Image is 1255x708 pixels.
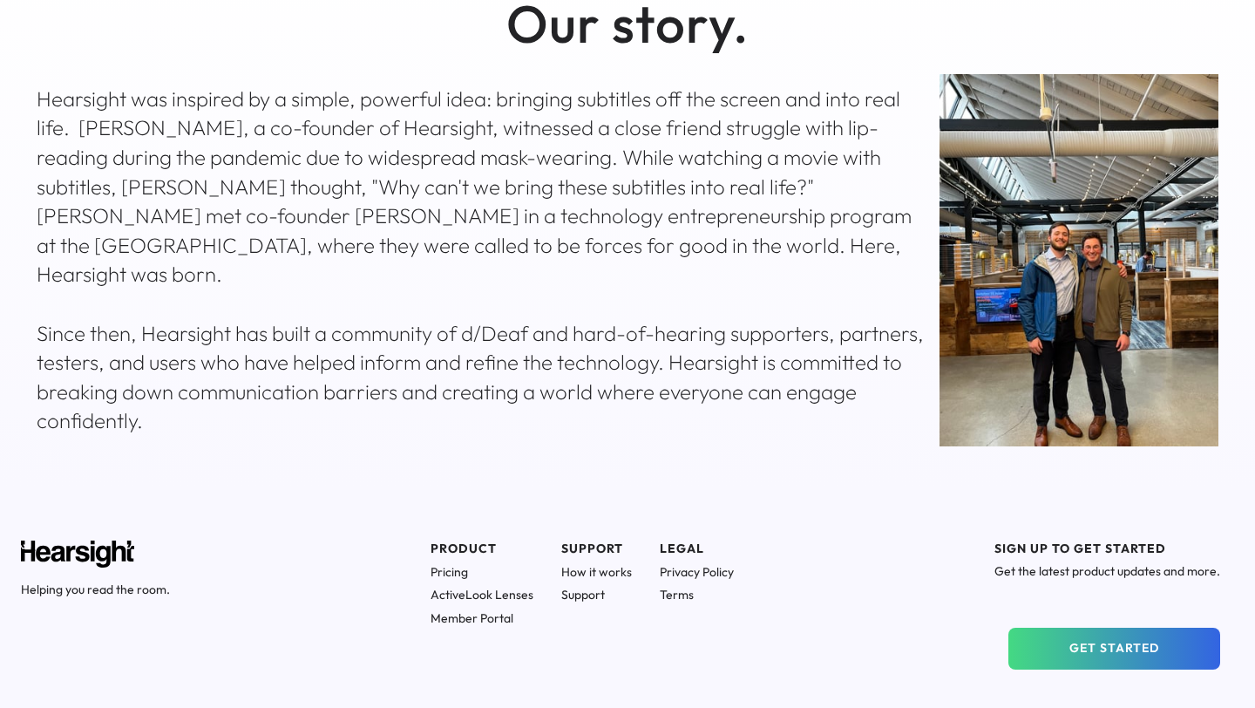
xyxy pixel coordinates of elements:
h1: Helping you read the room. [21,582,170,597]
button: GET STARTED [1008,628,1220,670]
h1: Support [561,587,632,602]
h1: Privacy Policy [660,564,734,580]
h1: How it works [561,564,632,580]
div: SUPPORT [561,541,632,558]
img: IMG_1050.jpeg [940,74,1218,446]
h1: ActiveLook Lenses [431,587,533,602]
div: LEGAL [660,541,734,558]
h1: Terms [660,587,734,602]
h1: SIGN UP TO GET STARTED [994,541,1220,556]
h1: Pricing [431,564,533,580]
div: PRODUCT [431,541,533,558]
div: Hearsight was inspired by a simple, powerful idea: bringing subtitles off the screen and into rea... [37,85,931,436]
h1: Member Portal [431,610,533,626]
h1: Get the latest product updates and more. [994,563,1220,579]
img: Hearsight logo [21,541,134,568]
